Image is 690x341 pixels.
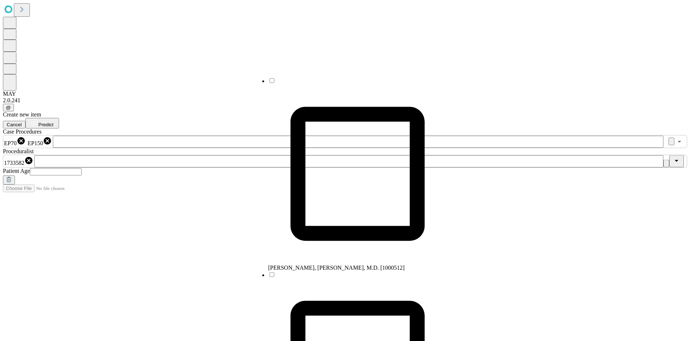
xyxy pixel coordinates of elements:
[3,168,30,174] span: Patient Age
[669,138,674,145] button: Clear
[4,140,17,146] span: EP70
[3,128,42,135] span: Scheduled Procedure
[4,160,24,166] span: 1733582
[674,136,685,147] button: Open
[3,104,14,111] button: @
[3,97,687,104] div: 2.0.241
[3,121,26,128] button: Cancel
[26,118,59,128] button: Predict
[669,155,684,167] button: Close
[3,111,41,118] span: Create new item
[6,105,11,110] span: @
[38,122,53,127] span: Predict
[268,265,405,271] span: [PERSON_NAME], [PERSON_NAME], M.D. [1000512]
[7,122,22,127] span: Cancel
[4,136,26,147] div: EP70
[28,140,43,146] span: EP150
[4,156,33,166] div: 1733582
[28,136,52,147] div: EP150
[3,91,687,97] div: MAY
[3,148,34,154] span: Proceduralist
[663,160,669,167] button: Clear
